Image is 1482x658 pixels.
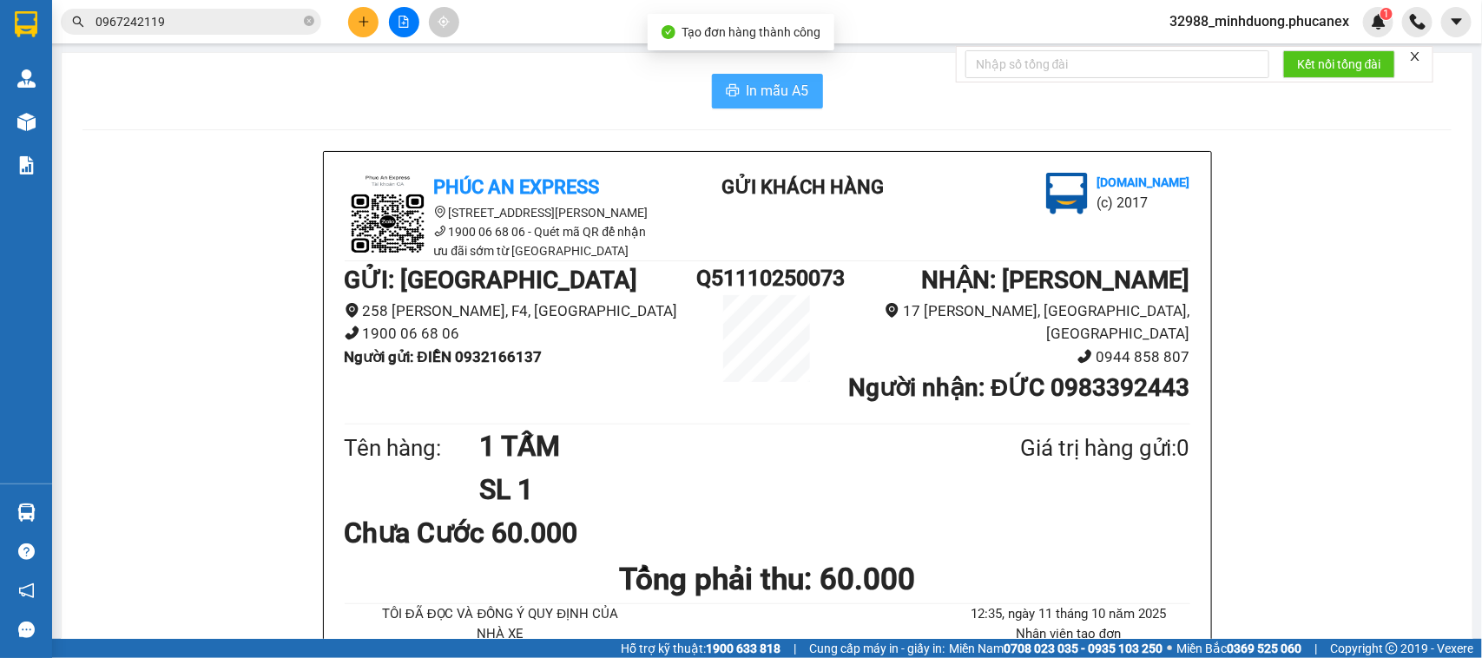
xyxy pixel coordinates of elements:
[706,642,781,655] strong: 1900 633 818
[838,345,1190,369] li: 0944 858 807
[809,639,945,658] span: Cung cấp máy in - giấy in:
[1077,349,1092,364] span: phone
[949,639,1163,658] span: Miền Nam
[18,543,35,560] span: question-circle
[345,222,657,260] li: 1900 06 68 06 - Quét mã QR để nhận ưu đãi sớm từ [GEOGRAPHIC_DATA]
[15,11,37,37] img: logo-vxr
[188,22,230,63] img: logo.jpg
[696,261,837,295] h1: Q51110250073
[1297,55,1381,74] span: Kết nối tổng đài
[621,639,781,658] span: Hỗ trợ kỹ thuật:
[146,66,239,80] b: [DOMAIN_NAME]
[107,25,172,107] b: Gửi khách hàng
[17,113,36,131] img: warehouse-icon
[1371,14,1386,30] img: icon-new-feature
[1449,14,1465,30] span: caret-down
[747,80,809,102] span: In mẫu A5
[682,25,821,39] span: Tạo đơn hàng thành công
[947,604,1189,625] li: 12:35, ngày 11 tháng 10 năm 2025
[726,83,740,100] span: printer
[921,266,1189,294] b: NHẬN : [PERSON_NAME]
[22,22,109,109] img: logo.jpg
[662,25,675,39] span: check-circle
[1410,14,1426,30] img: phone-icon
[96,12,300,31] input: Tìm tên, số ĐT hoặc mã đơn
[794,639,796,658] span: |
[1046,173,1088,214] img: logo.jpg
[17,69,36,88] img: warehouse-icon
[1441,7,1472,37] button: caret-down
[1314,639,1317,658] span: |
[17,156,36,174] img: solution-icon
[72,16,84,28] span: search
[17,503,36,522] img: warehouse-icon
[345,303,359,318] span: environment
[429,7,459,37] button: aim
[885,303,899,318] span: environment
[345,203,657,222] li: [STREET_ADDRESS][PERSON_NAME]
[345,322,697,345] li: 1900 06 68 06
[1156,10,1363,32] span: 32988_minhduong.phucanex
[1227,642,1301,655] strong: 0369 525 060
[947,624,1189,645] li: Nhân viên tạo đơn
[304,14,314,30] span: close-circle
[1283,50,1395,78] button: Kết nối tổng đài
[345,266,638,294] b: GỬI : [GEOGRAPHIC_DATA]
[479,424,936,468] h1: 1 TẤM
[18,622,35,638] span: message
[146,82,239,104] li: (c) 2017
[438,16,450,28] span: aim
[304,16,314,26] span: close-circle
[1167,645,1172,652] span: ⚪️
[1097,192,1189,214] li: (c) 2017
[18,582,35,599] span: notification
[1097,175,1189,189] b: [DOMAIN_NAME]
[936,431,1189,466] div: Giá trị hàng gửi: 0
[1176,639,1301,658] span: Miền Bắc
[1383,8,1389,20] span: 1
[848,373,1189,402] b: Người nhận : ĐỨC 0983392443
[1380,8,1393,20] sup: 1
[434,225,446,237] span: phone
[479,468,936,511] h1: SL 1
[1004,642,1163,655] strong: 0708 023 035 - 0935 103 250
[1409,50,1421,63] span: close
[345,299,697,323] li: 258 [PERSON_NAME], F4, [GEOGRAPHIC_DATA]
[1386,642,1398,655] span: copyright
[345,173,431,260] img: logo.jpg
[345,431,480,466] div: Tên hàng:
[345,556,1190,603] h1: Tổng phải thu: 60.000
[965,50,1269,78] input: Nhập số tổng đài
[348,7,379,37] button: plus
[434,206,446,218] span: environment
[22,112,90,224] b: Phúc An Express
[389,7,419,37] button: file-add
[712,74,823,109] button: printerIn mẫu A5
[434,176,600,198] b: Phúc An Express
[398,16,410,28] span: file-add
[721,176,884,198] b: Gửi khách hàng
[838,299,1190,345] li: 17 [PERSON_NAME], [GEOGRAPHIC_DATA], [GEOGRAPHIC_DATA]
[379,604,622,645] li: TÔI ĐÃ ĐỌC VÀ ĐỒNG Ý QUY ĐỊNH CỦA NHÀ XE
[345,326,359,340] span: phone
[345,511,623,555] div: Chưa Cước 60.000
[358,16,370,28] span: plus
[345,348,542,365] b: Người gửi : ĐIỀN 0932166137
